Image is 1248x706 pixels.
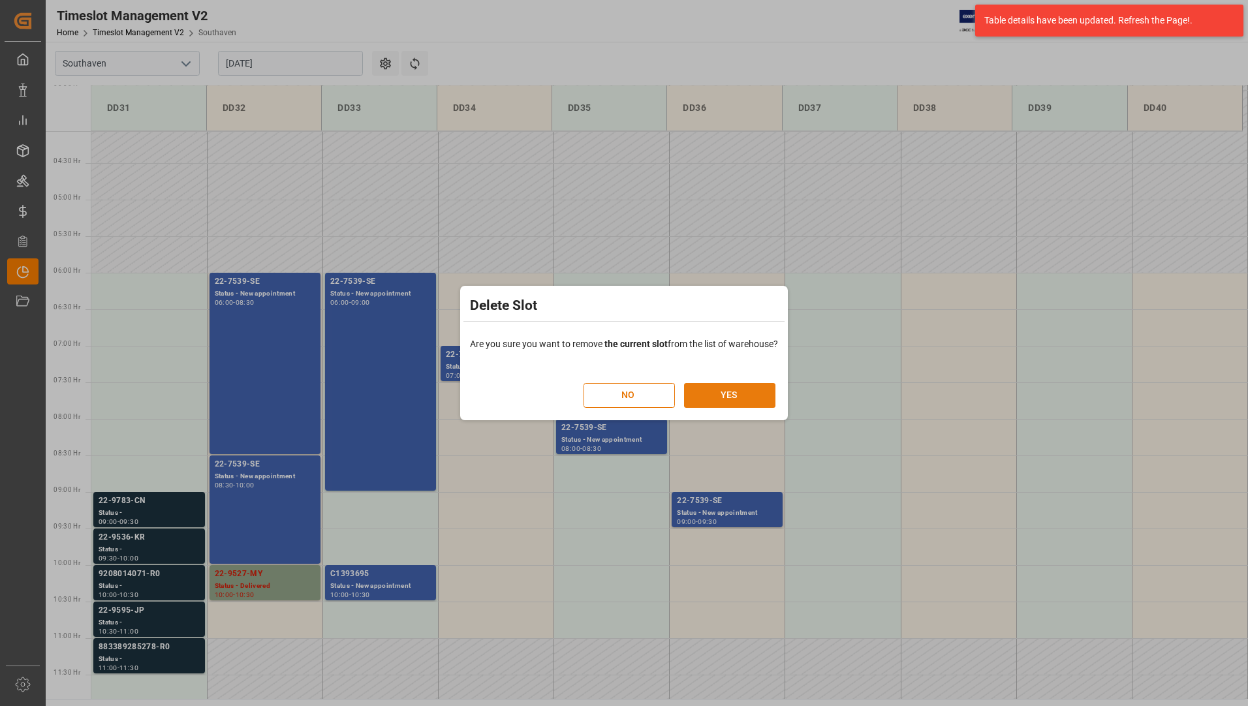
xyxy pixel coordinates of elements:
b: the current slot [604,339,668,349]
button: YES [684,383,775,408]
div: Table details have been updated. Refresh the Page!. [984,14,1225,27]
p: Are you sure you want to remove from the list of warehouse? [470,337,778,351]
h2: Delete Slot [470,296,537,316]
button: NO [584,383,675,408]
